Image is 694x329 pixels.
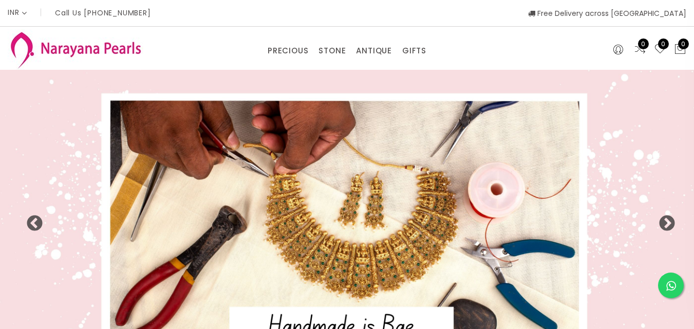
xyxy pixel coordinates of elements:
span: 0 [638,38,649,49]
a: 0 [634,43,646,56]
button: Previous [26,215,36,225]
a: PRECIOUS [268,43,308,59]
a: 0 [654,43,666,56]
span: Free Delivery across [GEOGRAPHIC_DATA] [528,8,686,18]
p: Call Us [PHONE_NUMBER] [55,9,151,16]
span: 0 [678,38,689,49]
a: ANTIQUE [356,43,392,59]
button: 0 [674,43,686,56]
a: GIFTS [402,43,426,59]
span: 0 [658,38,669,49]
a: STONE [318,43,346,59]
button: Next [658,215,668,225]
